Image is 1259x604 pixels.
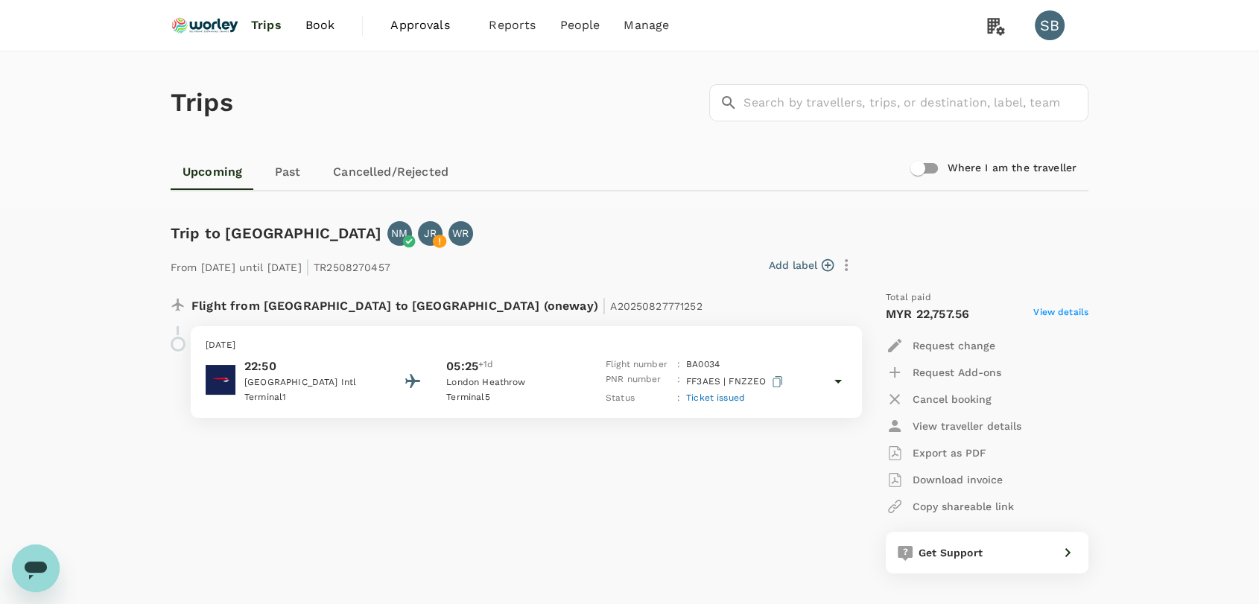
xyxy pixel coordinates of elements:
p: NM [391,226,407,241]
p: Request change [913,338,995,353]
p: Cancel booking [913,392,992,407]
span: | [602,295,606,316]
a: Upcoming [171,154,254,190]
p: Terminal 1 [244,390,378,405]
h6: Where I am the traveller [947,160,1076,177]
span: Get Support [919,547,983,559]
a: Cancelled/Rejected [321,154,460,190]
span: Trips [251,16,282,34]
p: [GEOGRAPHIC_DATA] Intl [244,375,378,390]
p: : [677,372,680,391]
p: 05:25 [446,357,478,375]
p: [DATE] [206,338,847,353]
p: Request Add-ons [913,365,1001,380]
span: View details [1033,305,1088,323]
p: Terminal 5 [446,390,580,405]
p: MYR 22,757.56 [886,305,969,323]
button: Copy shareable link [886,493,1014,520]
button: Cancel booking [886,386,992,413]
p: Download invoice [913,472,1003,487]
button: Export as PDF [886,439,986,466]
p: Flight from [GEOGRAPHIC_DATA] to [GEOGRAPHIC_DATA] (oneway) [191,290,703,317]
span: Reports [489,16,536,34]
button: Download invoice [886,466,1003,493]
p: JR [424,226,437,241]
p: FF3AES | FNZZEO [686,372,786,391]
h1: Trips [171,51,233,154]
p: : [677,391,680,406]
span: Book [305,16,335,34]
p: WR [452,226,469,241]
span: | [305,256,310,277]
iframe: Button to launch messaging window [12,544,60,592]
div: SB [1035,10,1065,40]
span: Total paid [886,290,931,305]
p: London Heathrow [446,375,580,390]
p: : [677,357,680,372]
button: View traveller details [886,413,1021,439]
p: Copy shareable link [913,499,1014,514]
p: Export as PDF [913,445,986,460]
span: +1d [478,357,493,375]
h6: Trip to [GEOGRAPHIC_DATA] [171,221,381,245]
p: 22:50 [244,357,378,375]
a: Past [254,154,321,190]
input: Search by travellers, trips, or destination, label, team [743,84,1088,121]
span: A20250827771252 [610,300,702,312]
img: Ranhill Worley Sdn Bhd [171,9,239,42]
img: British Airways [206,365,235,395]
span: Ticket issued [686,392,745,403]
button: Request change [886,332,995,359]
span: Approvals [390,16,465,34]
p: From [DATE] until [DATE] TR2508270457 [171,252,390,279]
span: Manage [624,16,669,34]
p: Flight number [606,357,671,372]
button: Request Add-ons [886,359,1001,386]
p: PNR number [606,372,671,391]
span: People [559,16,600,34]
p: Status [606,391,671,406]
button: Add label [769,258,834,273]
p: BA 0034 [686,357,720,372]
p: View traveller details [913,419,1021,433]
